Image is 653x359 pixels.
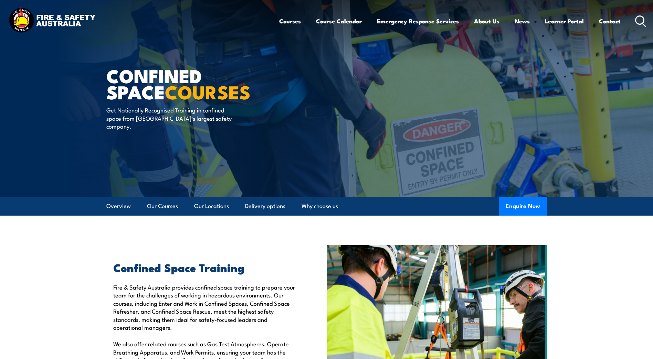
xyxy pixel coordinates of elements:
a: Contact [599,12,621,30]
a: Learner Portal [545,12,584,30]
h1: Confined Space [106,67,276,99]
a: About Us [474,12,499,30]
a: Overview [106,197,131,215]
a: Emergency Response Services [377,12,459,30]
p: Get Nationally Recognised Training in confined space from [GEOGRAPHIC_DATA]’s largest safety comp... [106,106,232,130]
a: News [515,12,530,30]
a: Our Locations [194,197,229,215]
a: Our Courses [147,197,178,215]
a: Why choose us [302,197,338,215]
a: Course Calendar [316,12,362,30]
h2: Confined Space Training [113,262,295,272]
a: Delivery options [245,197,285,215]
a: Courses [279,12,301,30]
p: Fire & Safety Australia provides confined space training to prepare your team for the challenges ... [113,283,295,331]
button: Enquire Now [499,197,547,216]
strong: COURSES [165,77,251,106]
